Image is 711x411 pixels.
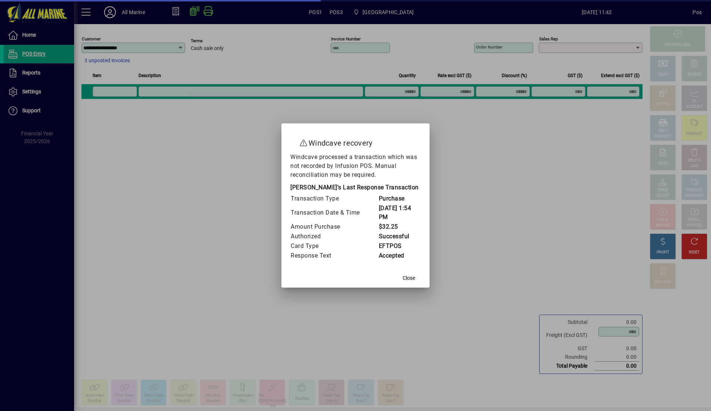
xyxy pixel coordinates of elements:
td: Accepted [378,251,421,261]
div: [PERSON_NAME]'s Last Response Transaction [290,183,421,194]
div: Windcave processed a transaction which was not recorded by Infusion POS. Manual reconciliation ma... [290,153,421,261]
td: Authorized [290,232,378,241]
td: Transaction Type [290,194,378,203]
td: $32.25 [378,222,421,232]
td: Transaction Date & Time [290,203,378,222]
span: Close [403,274,415,282]
td: [DATE] 1:54 PM [378,203,421,222]
td: Card Type [290,241,378,251]
td: Amount Purchase [290,222,378,232]
h2: Windcave recovery [290,131,421,152]
td: Successful [378,232,421,241]
td: Response Text [290,251,378,261]
td: EFTPOS [378,241,421,251]
button: Close [397,271,421,285]
td: Purchase [378,194,421,203]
